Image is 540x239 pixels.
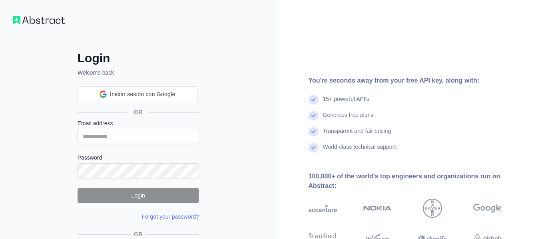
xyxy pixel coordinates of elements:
[309,111,318,120] img: check mark
[309,95,318,105] img: check mark
[309,127,318,136] img: check mark
[78,51,199,65] h2: Login
[78,69,199,77] p: Welcome back
[423,199,442,218] img: bayer
[323,143,396,159] div: World-class technical support
[323,111,374,127] div: Generous free plans
[309,172,528,191] div: 100,000+ of the world's top engineers and organizations run on Abstract:
[110,90,175,99] span: Iniciar sesión con Google
[309,143,318,152] img: check mark
[13,16,65,24] img: Workflow
[473,199,502,218] img: google
[78,154,199,162] label: Password
[78,119,199,127] label: Email address
[309,76,528,85] div: You're seconds away from your free API key, along with:
[78,188,199,203] button: Login
[78,86,197,102] div: Iniciar sesión con Google
[323,95,369,111] div: 15+ powerful API's
[131,230,145,238] span: OR
[128,108,149,116] span: OR
[363,199,392,218] img: nokia
[142,213,199,220] a: Forgot your password?
[309,199,337,218] img: accenture
[323,127,391,143] div: Transparent and fair pricing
